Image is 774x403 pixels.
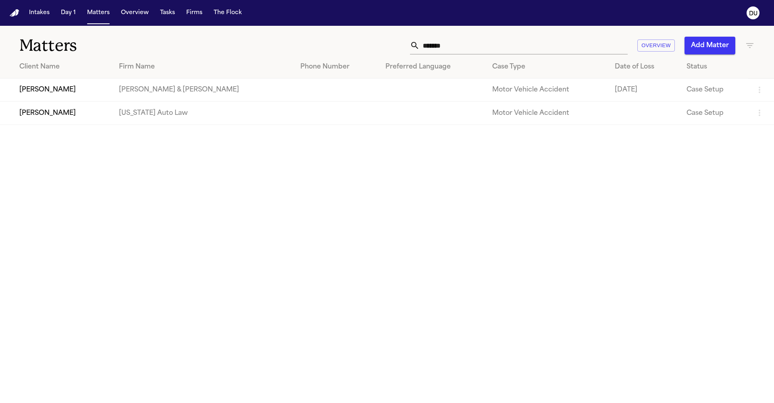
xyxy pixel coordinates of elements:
[680,102,748,125] td: Case Setup
[680,79,748,102] td: Case Setup
[608,79,680,102] td: [DATE]
[385,62,479,72] div: Preferred Language
[615,62,674,72] div: Date of Loss
[112,102,294,125] td: [US_STATE] Auto Law
[183,6,206,20] button: Firms
[10,9,19,17] a: Home
[492,62,602,72] div: Case Type
[118,6,152,20] button: Overview
[300,62,372,72] div: Phone Number
[10,9,19,17] img: Finch Logo
[685,37,735,54] button: Add Matter
[112,79,294,102] td: [PERSON_NAME] & [PERSON_NAME]
[19,62,106,72] div: Client Name
[637,39,675,52] button: Overview
[687,62,742,72] div: Status
[210,6,245,20] button: The Flock
[58,6,79,20] button: Day 1
[486,79,609,102] td: Motor Vehicle Accident
[486,102,609,125] td: Motor Vehicle Accident
[84,6,113,20] button: Matters
[19,35,233,56] h1: Matters
[119,62,288,72] div: Firm Name
[26,6,53,20] button: Intakes
[157,6,178,20] button: Tasks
